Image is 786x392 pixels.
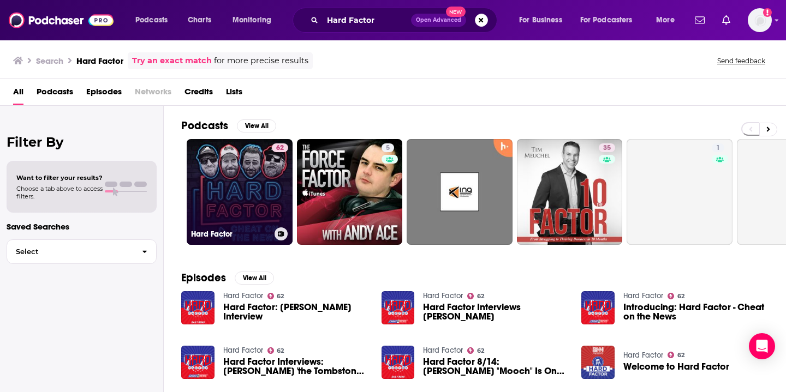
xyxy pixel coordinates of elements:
div: Search podcasts, credits, & more... [303,8,508,33]
a: Hard Factor 8/14: Anthony Scaramucci "Mooch" Is On Fire & We Interviewed Him!! Is Barstool Unioni... [423,357,568,376]
button: View All [237,119,276,132]
a: Hard Factor [623,351,663,360]
a: Welcome to Hard Factor [623,362,729,371]
a: Hard Factor [223,346,263,355]
span: New [446,7,466,17]
img: Hard Factor Interviews: Tom 'the Tombstone' Toomey [181,346,215,379]
span: For Podcasters [580,13,633,28]
button: open menu [511,11,576,29]
span: Logged in as brookecarr [748,8,772,32]
a: 62 [267,293,284,299]
h2: Filter By [7,134,157,150]
a: Hard Factor: John McAfee Interview [223,303,368,321]
a: Hard Factor [423,291,463,300]
span: 1 [716,143,720,154]
p: Saved Searches [7,221,157,232]
h3: Hard Factor [191,230,270,239]
img: Hard Factor 8/14: Anthony Scaramucci "Mooch" Is On Fire & We Interviewed Him!! Is Barstool Unioni... [382,346,415,379]
a: 62 [467,293,484,299]
a: Lists [226,83,242,105]
a: 1 [712,143,724,152]
button: Open AdvancedNew [411,14,466,27]
a: 5 [382,143,394,152]
h3: Search [36,56,63,66]
a: 5 [297,139,403,245]
a: 62Hard Factor [187,139,293,245]
span: For Business [519,13,562,28]
a: Hard Factor: John McAfee Interview [181,291,215,324]
a: PodcastsView All [181,119,276,132]
a: 62 [272,143,288,152]
button: Select [7,239,157,264]
a: 62 [467,347,484,354]
a: Hard Factor Interviews: Tom 'the Tombstone' Toomey [223,357,368,376]
a: Credits [184,83,213,105]
h2: Podcasts [181,119,228,132]
svg: Add a profile image [763,8,772,17]
span: Choose a tab above to access filters. [16,185,103,200]
span: Networks [135,83,171,105]
button: Send feedback [714,56,769,65]
h2: Episodes [181,271,226,285]
span: More [656,13,675,28]
a: 1 [627,139,733,245]
span: Monitoring [233,13,271,28]
img: Hard Factor Interviews Spike Cohen [382,291,415,324]
span: All [13,83,23,105]
span: Hard Factor 8/14: [PERSON_NAME] "Mooch" Is On Fire & We Interviewed Him!! Is Barstool Unionizing ... [423,357,568,376]
a: Introducing: Hard Factor - Cheat on the News [623,303,769,321]
span: 62 [276,143,284,154]
span: 62 [677,294,684,299]
span: 62 [277,294,284,299]
span: 62 [477,348,484,353]
a: EpisodesView All [181,271,274,285]
span: Select [7,248,133,255]
span: Open Advanced [416,17,461,23]
span: 62 [277,348,284,353]
a: 62 [267,347,284,354]
a: 35 [517,139,623,245]
a: Hard Factor [623,291,663,300]
img: User Profile [748,8,772,32]
img: Podchaser - Follow, Share and Rate Podcasts [9,10,114,31]
a: Charts [181,11,218,29]
a: Show notifications dropdown [718,11,735,29]
button: open menu [128,11,182,29]
button: Show profile menu [748,8,772,32]
button: open menu [225,11,285,29]
a: Show notifications dropdown [690,11,709,29]
span: Podcasts [135,13,168,28]
span: 5 [386,143,390,154]
img: Introducing: Hard Factor - Cheat on the News [581,291,615,324]
a: 62 [668,352,684,358]
span: 35 [603,143,611,154]
a: Episodes [86,83,122,105]
span: Hard Factor Interviews: [PERSON_NAME] 'the Tombstone' [PERSON_NAME] [223,357,368,376]
span: 62 [677,353,684,358]
a: Podcasts [37,83,73,105]
img: Welcome to Hard Factor [581,346,615,379]
span: Hard Factor Interviews [PERSON_NAME] [423,303,568,321]
button: open menu [648,11,688,29]
a: Hard Factor [423,346,463,355]
a: 35 [599,143,615,152]
h3: Hard Factor [76,56,123,66]
a: 62 [668,293,684,299]
span: 62 [477,294,484,299]
button: View All [235,272,274,285]
span: Charts [188,13,211,28]
div: Open Intercom Messenger [749,333,775,359]
span: for more precise results [214,55,308,67]
a: Try an exact match [132,55,212,67]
